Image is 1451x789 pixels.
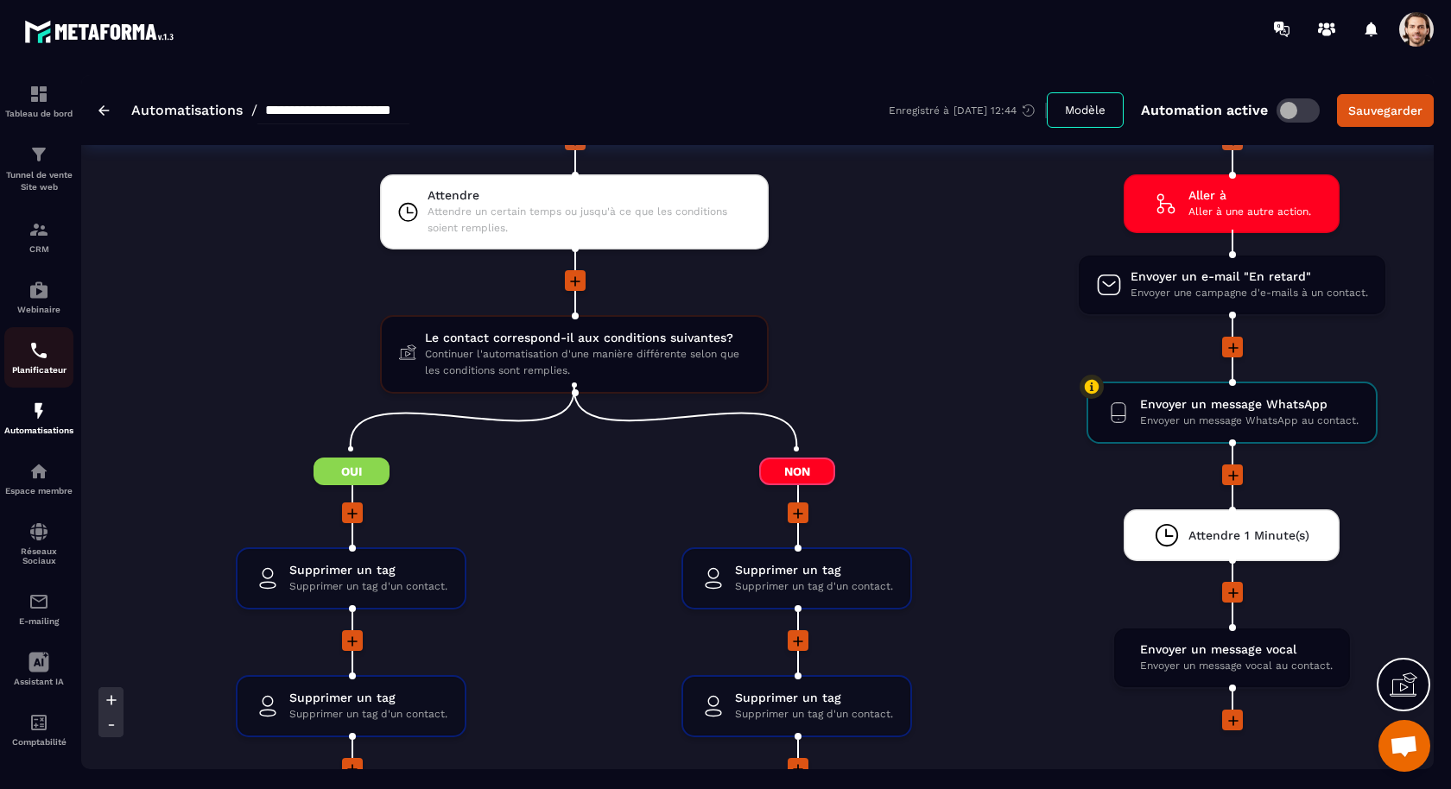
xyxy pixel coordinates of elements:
button: Modèle [1047,92,1124,128]
span: Supprimer un tag d'un contact. [289,706,447,723]
span: Supprimer un tag [289,690,447,706]
p: Assistant IA [4,677,73,686]
p: Tunnel de vente Site web [4,169,73,193]
div: Ouvrir le chat [1378,720,1430,772]
span: Envoyer un message WhatsApp [1140,396,1359,413]
span: Attendre un certain temps ou jusqu'à ce que les conditions soient remplies. [428,204,751,237]
div: Enregistré à [889,103,1047,118]
p: Espace membre [4,486,73,495]
a: schedulerschedulerPlanificateur [4,327,73,388]
img: automations [29,461,49,482]
a: Automatisations [131,102,243,118]
p: Réseaux Sociaux [4,546,73,565]
a: social-networksocial-networkRéseaux Sociaux [4,508,73,578]
span: / [251,102,257,118]
img: social-network [29,521,49,542]
span: Oui [314,458,390,485]
span: Le contact correspond-il aux conditions suivantes? [425,330,750,346]
img: arrow [98,105,110,116]
img: formation [29,84,49,104]
img: logo [24,16,180,47]
span: Aller à une autre action. [1188,204,1311,220]
a: accountantaccountantComptabilité [4,699,73,760]
span: Envoyer un e-mail "En retard" [1131,268,1368,285]
a: formationformationCRM [4,206,73,267]
a: formationformationTunnel de vente Site web [4,131,73,206]
p: Automation active [1141,102,1268,118]
span: Supprimer un tag [735,690,893,706]
p: Automatisations [4,426,73,435]
span: Continuer l'automatisation d'une manière différente selon que les conditions sont remplies. [425,346,750,379]
p: CRM [4,244,73,254]
p: Comptabilité [4,737,73,747]
span: Supprimer un tag d'un contact. [735,706,893,723]
p: [DATE] 12:44 [954,104,1017,117]
a: automationsautomationsAutomatisations [4,388,73,448]
p: Planificateur [4,365,73,375]
span: Envoyer un message vocal au contact. [1140,658,1333,674]
p: E-mailing [4,616,73,626]
span: Attendre [428,187,751,204]
span: Envoyer une campagne d'e-mails à un contact. [1131,285,1368,301]
img: automations [29,280,49,300]
img: automations [29,401,49,421]
span: Attendre 1 Minute(s) [1188,527,1309,544]
a: formationformationTableau de bord [4,71,73,131]
p: Tableau de bord [4,109,73,118]
img: email [29,591,49,612]
span: Aller à [1188,187,1311,204]
a: Assistant IA [4,639,73,699]
img: scheduler [29,340,49,361]
span: Envoyer un message vocal [1140,641,1333,658]
span: Non [759,458,835,485]
img: formation [29,144,49,165]
a: automationsautomationsEspace membre [4,448,73,508]
div: Sauvegarder [1348,102,1422,119]
img: accountant [29,712,49,733]
span: Supprimer un tag [289,562,447,578]
button: Sauvegarder [1337,94,1434,127]
a: automationsautomationsWebinaire [4,267,73,327]
span: Supprimer un tag d'un contact. [735,578,893,595]
p: Webinaire [4,305,73,314]
span: Supprimer un tag [735,562,893,578]
img: formation [29,219,49,240]
span: Supprimer un tag d'un contact. [289,578,447,595]
span: Envoyer un message WhatsApp au contact. [1140,413,1359,429]
a: emailemailE-mailing [4,578,73,639]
